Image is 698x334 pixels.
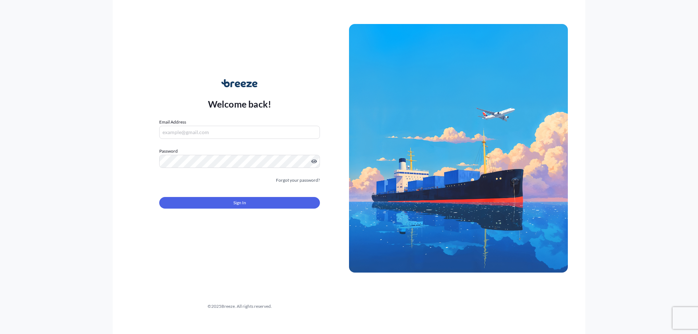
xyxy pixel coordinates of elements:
[159,118,186,126] label: Email Address
[349,24,568,273] img: Ship illustration
[159,126,320,139] input: example@gmail.com
[276,177,320,184] a: Forgot your password?
[208,98,272,110] p: Welcome back!
[159,197,320,209] button: Sign In
[130,303,349,310] div: © 2025 Breeze. All rights reserved.
[233,199,246,206] span: Sign In
[159,148,320,155] label: Password
[311,158,317,164] button: Show password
